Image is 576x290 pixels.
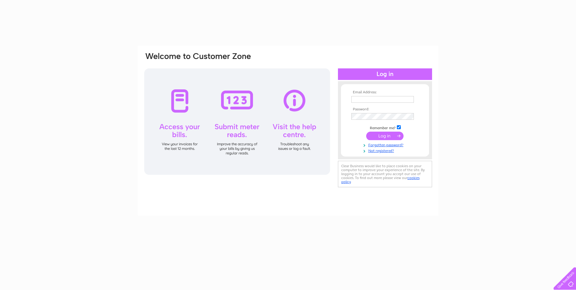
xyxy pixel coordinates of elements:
[350,124,420,130] td: Remember me?
[366,132,404,140] input: Submit
[350,90,420,95] th: Email Address:
[341,176,420,184] a: cookies policy
[351,147,420,153] a: Not registered?
[338,161,432,187] div: Clear Business would like to place cookies on your computer to improve your experience of the sit...
[350,107,420,112] th: Password:
[351,142,420,147] a: Forgotten password?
